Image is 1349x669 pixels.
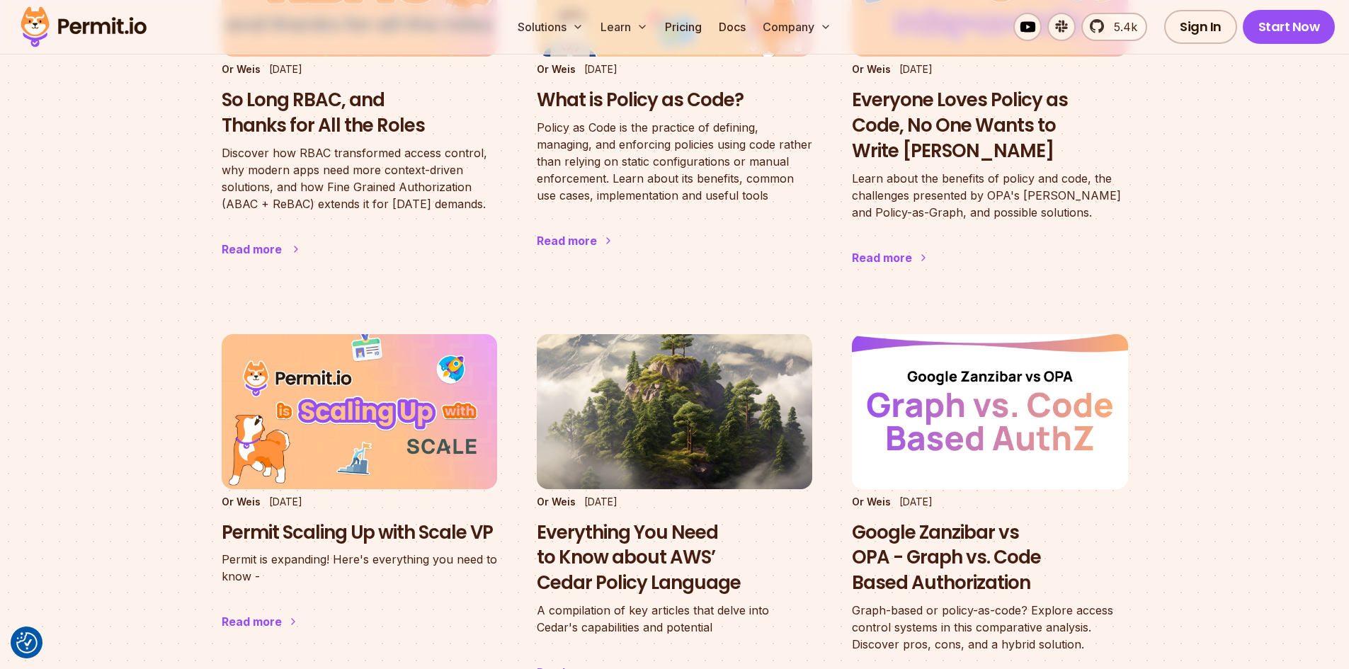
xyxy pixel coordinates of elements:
p: A compilation of key articles that delve into Cedar's capabilities and potential [537,602,812,636]
a: Sign In [1164,10,1237,44]
a: Permit Scaling Up with Scale VPOr Weis[DATE]Permit Scaling Up with Scale VPPermit is expanding! H... [222,334,497,659]
p: Policy as Code is the practice of defining, managing, and enforcing policies using code rather th... [537,119,812,204]
div: Read more [852,249,912,266]
a: Pricing [659,13,707,41]
img: Permit Scaling Up with Scale VP [222,334,497,489]
p: Or Weis [222,62,261,76]
button: Consent Preferences [16,632,38,653]
p: Discover how RBAC transformed access control, why modern apps need more context-driven solutions,... [222,144,497,212]
time: [DATE] [899,496,933,508]
h3: Google Zanzibar vs OPA - Graph vs. Code Based Authorization [852,520,1127,596]
p: Or Weis [852,495,891,509]
time: [DATE] [584,63,617,75]
h3: What is Policy as Code? [537,88,812,113]
a: Docs [713,13,751,41]
img: Google Zanzibar vs OPA - Graph vs. Code Based Authorization [852,334,1127,489]
time: [DATE] [899,63,933,75]
time: [DATE] [269,496,302,508]
button: Solutions [512,13,589,41]
div: Read more [222,241,282,258]
p: Or Weis [537,62,576,76]
h3: Permit Scaling Up with Scale VP [222,520,497,546]
img: Permit logo [14,3,153,51]
p: Or Weis [222,495,261,509]
time: [DATE] [269,63,302,75]
p: Or Weis [852,62,891,76]
button: Learn [595,13,654,41]
time: [DATE] [584,496,617,508]
a: Start Now [1243,10,1336,44]
h3: Everyone Loves Policy as Code, No One Wants to Write [PERSON_NAME] [852,88,1127,164]
button: Company [757,13,837,41]
div: Read more [222,613,282,630]
img: Revisit consent button [16,632,38,653]
span: 5.4k [1105,18,1137,35]
p: Or Weis [537,495,576,509]
h3: So Long RBAC, and Thanks for All the Roles [222,88,497,139]
p: Permit is expanding! Here's everything you need to know - [222,551,497,585]
a: 5.4k [1081,13,1147,41]
h3: Everything You Need to Know about AWS’ Cedar Policy Language [537,520,812,596]
p: Graph-based or policy-as-code? Explore access control systems in this comparative analysis. Disco... [852,602,1127,653]
img: Everything You Need to Know about AWS’ Cedar Policy Language [537,334,812,489]
div: Read more [537,232,597,249]
p: Learn about the benefits of policy and code, the challenges presented by OPA's [PERSON_NAME] and ... [852,170,1127,221]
